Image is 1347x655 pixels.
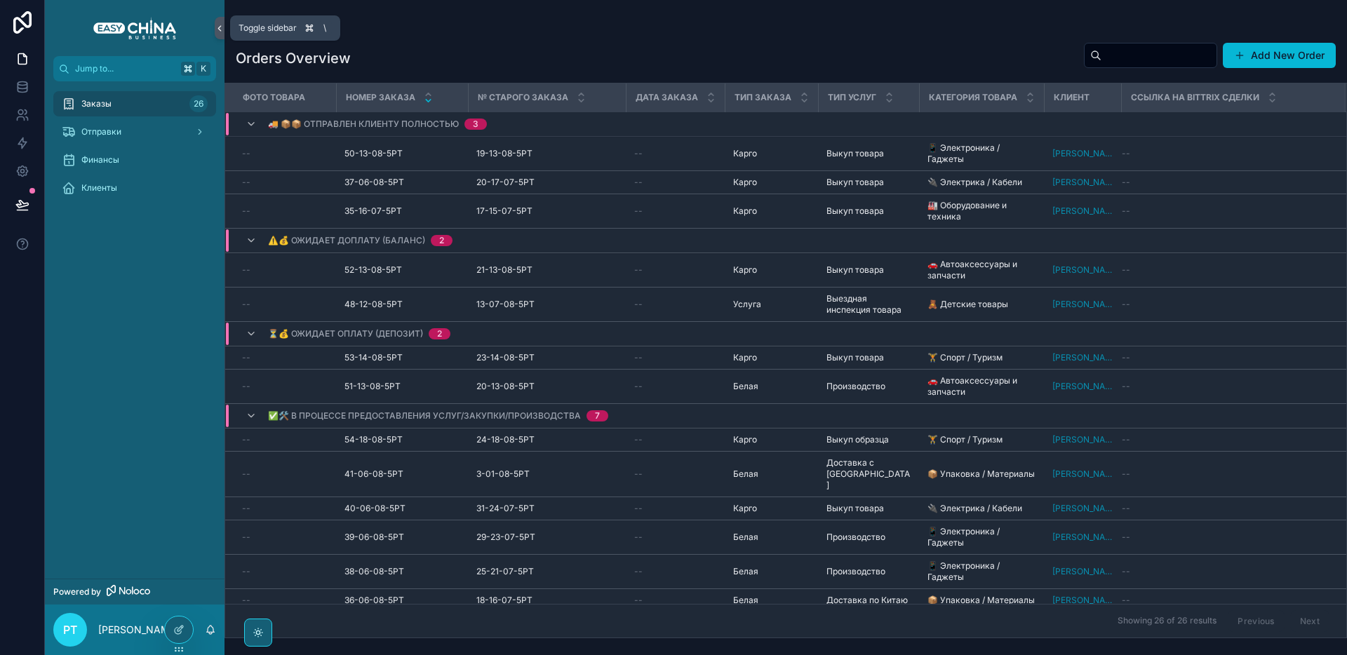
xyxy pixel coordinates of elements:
span: -- [1122,434,1130,445]
a: Выездная инспекция товара [826,293,911,316]
a: Доставка по Китаю [826,595,911,606]
a: Финансы [53,147,216,173]
span: Белая [733,468,758,480]
a: [PERSON_NAME] [1052,205,1113,217]
a: 🔌 Электрика / Кабели [927,177,1036,188]
span: -- [1122,148,1130,159]
span: Тип Услуг [828,92,876,103]
span: Клиенты [81,182,117,194]
span: Выкуп товара [826,352,884,363]
a: Производство [826,566,911,577]
a: Белая [733,468,810,480]
span: 🧸 Детские товары [927,299,1008,310]
span: 54-18-08-5РТ [344,434,403,445]
span: -- [1122,503,1130,514]
span: [PERSON_NAME] [1052,381,1113,392]
span: Финансы [81,154,119,166]
span: 🔌 Электрика / Кабели [927,503,1022,514]
a: -- [1122,177,1328,188]
a: [PERSON_NAME] [1052,352,1113,363]
a: 🏋️ Спорт / Туризм [927,352,1036,363]
span: K [198,63,209,74]
span: Карго [733,148,757,159]
span: -- [242,468,250,480]
span: Ссылка На Bittrix Сделки [1131,92,1259,103]
span: 36-06-08-5РТ [344,595,404,606]
span: Заказы [81,98,112,109]
a: [PERSON_NAME] [1052,177,1113,188]
a: [PERSON_NAME] [1052,532,1113,543]
a: -- [242,352,328,363]
a: [PERSON_NAME] [1052,264,1113,276]
span: 🚗 Автоаксессуары и запчасти [927,259,1036,281]
span: Номер Заказа [346,92,415,103]
span: -- [242,381,250,392]
a: -- [1122,566,1328,577]
a: 41-06-08-5РТ [344,468,460,480]
a: 📱 Электроника / Гаджеты [927,526,1036,548]
a: 📱 Электроника / Гаджеты [927,560,1036,583]
span: Фото Товара [243,92,305,103]
span: -- [242,177,250,188]
span: -- [1122,352,1130,363]
span: РТ [63,621,77,638]
span: -- [242,299,250,310]
span: -- [242,434,250,445]
span: Карго [733,205,757,217]
span: -- [1122,177,1130,188]
a: -- [634,177,716,188]
span: -- [634,381,643,392]
a: -- [1122,532,1328,543]
a: -- [242,595,328,606]
a: [PERSON_NAME] [1052,468,1113,480]
span: Карго [733,434,757,445]
span: -- [242,148,250,159]
a: -- [242,177,328,188]
a: 36-06-08-5РТ [344,595,460,606]
span: 📦 Упаковка / Материалы [927,595,1035,606]
a: [PERSON_NAME] [1052,503,1113,514]
span: 31-24-07-5РТ [476,503,535,514]
span: [PERSON_NAME] [1052,299,1113,310]
span: Белая [733,381,758,392]
span: Доставка с [GEOGRAPHIC_DATA] [826,457,911,491]
a: 38-06-08-5РТ [344,566,460,577]
a: -- [242,566,328,577]
span: Производство [826,566,885,577]
span: -- [1122,468,1130,480]
span: 18-16-07-5РТ [476,595,532,606]
a: 31-24-07-5РТ [476,503,617,514]
span: 21-13-08-5РТ [476,264,532,276]
img: App logo [93,17,176,39]
a: Выкуп товара [826,148,911,159]
span: 40-06-08-5РТ [344,503,406,514]
span: ⏳💰 Ожидает оплату (депозит) [268,328,423,339]
a: -- [242,503,328,514]
span: 41-06-08-5РТ [344,468,403,480]
a: 21-13-08-5РТ [476,264,617,276]
span: Выкуп товара [826,264,884,276]
a: -- [634,595,716,606]
span: Карго [733,177,757,188]
span: -- [242,595,250,606]
div: 7 [595,410,600,421]
span: -- [634,352,643,363]
span: -- [634,177,643,188]
span: -- [242,503,250,514]
button: Jump to...K [53,56,216,81]
span: 20-17-07-5РТ [476,177,535,188]
span: Отправки [81,126,121,137]
a: -- [1122,381,1328,392]
span: -- [1122,264,1130,276]
a: Белая [733,532,810,543]
span: Клиент [1054,92,1090,103]
div: 2 [439,235,444,246]
a: Выкуп товара [826,352,911,363]
span: Белая [733,595,758,606]
span: 🏋️ Спорт / Туризм [927,434,1003,445]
